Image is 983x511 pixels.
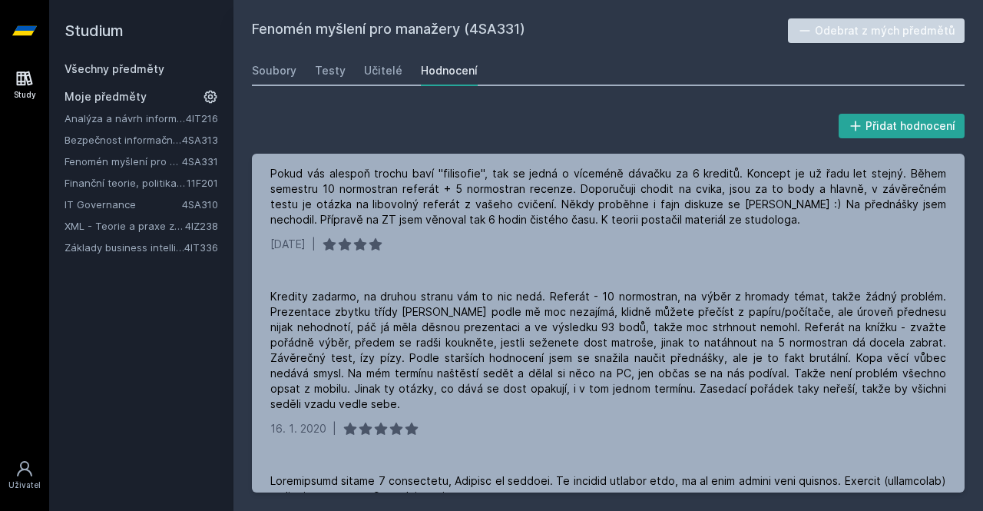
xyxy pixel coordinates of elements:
[65,218,185,234] a: XML - Teorie a praxe značkovacích jazyků
[65,240,184,255] a: Základy business intelligence
[65,154,182,169] a: Fenomén myšlení pro manažery
[184,241,218,254] a: 4IT336
[65,62,164,75] a: Všechny předměty
[14,89,36,101] div: Study
[182,134,218,146] a: 4SA313
[182,198,218,211] a: 4SA310
[421,63,478,78] div: Hodnocení
[65,132,182,148] a: Bezpečnost informačních systémů
[186,112,218,124] a: 4IT216
[65,175,187,191] a: Finanční teorie, politika a instituce
[187,177,218,189] a: 11F201
[3,61,46,108] a: Study
[333,421,336,436] div: |
[65,89,147,105] span: Moje předměty
[839,114,965,138] button: Přidat hodnocení
[252,55,296,86] a: Soubory
[315,63,346,78] div: Testy
[421,55,478,86] a: Hodnocení
[65,111,186,126] a: Analýza a návrh informačních systémů
[270,289,946,412] div: Kredity zadarmo, na druhou stranu vám to nic nedá. Referát - 10 normostran, na výběr z hromady té...
[65,197,182,212] a: IT Governance
[270,237,306,252] div: [DATE]
[788,18,965,43] button: Odebrat z mých předmětů
[3,452,46,499] a: Uživatel
[252,63,296,78] div: Soubory
[182,155,218,168] a: 4SA331
[8,479,41,491] div: Uživatel
[315,55,346,86] a: Testy
[270,166,946,227] div: Pokud vás alespoň trochu baví "filisofie", tak se jedná o víceméně dávačku za 6 kreditů. Koncept ...
[252,18,788,43] h2: Fenomén myšlení pro manažery (4SA331)
[270,421,326,436] div: 16. 1. 2020
[364,55,402,86] a: Učitelé
[364,63,402,78] div: Učitelé
[312,237,316,252] div: |
[185,220,218,232] a: 4IZ238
